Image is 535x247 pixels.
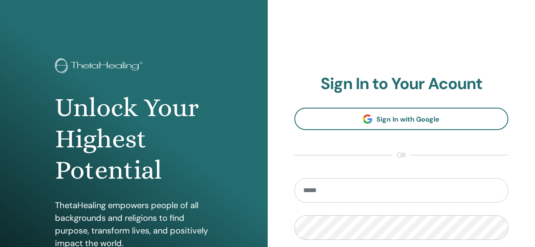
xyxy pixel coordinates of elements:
[294,108,509,130] a: Sign In with Google
[376,115,439,124] span: Sign In with Google
[55,92,212,186] h1: Unlock Your Highest Potential
[294,74,509,94] h2: Sign In to Your Acount
[392,150,410,160] span: or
